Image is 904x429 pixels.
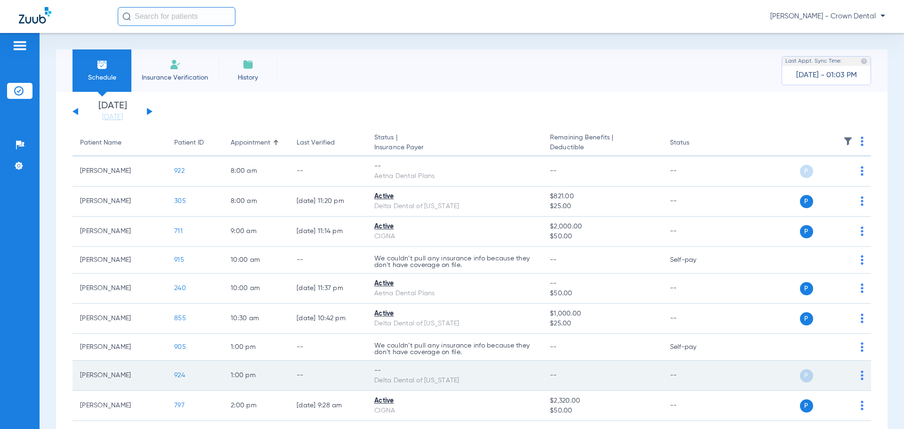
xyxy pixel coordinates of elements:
[374,289,535,299] div: Aetna Dental Plans
[73,334,167,361] td: [PERSON_NAME]
[861,166,864,176] img: group-dot-blue.svg
[80,73,124,82] span: Schedule
[861,196,864,206] img: group-dot-blue.svg
[800,312,813,325] span: P
[374,319,535,329] div: Delta Dental of [US_STATE]
[861,283,864,293] img: group-dot-blue.svg
[174,372,185,379] span: 924
[374,255,535,268] p: We couldn’t pull any insurance info because they don’t have coverage on file.
[374,232,535,242] div: CIGNA
[289,334,367,361] td: --
[374,143,535,153] span: Insurance Payer
[12,40,27,51] img: hamburger-icon
[662,361,726,391] td: --
[861,137,864,146] img: group-dot-blue.svg
[223,391,289,421] td: 2:00 PM
[73,186,167,217] td: [PERSON_NAME]
[796,71,857,80] span: [DATE] - 01:03 PM
[223,156,289,186] td: 8:00 AM
[174,198,186,204] span: 305
[297,138,335,148] div: Last Verified
[289,156,367,186] td: --
[374,309,535,319] div: Active
[662,156,726,186] td: --
[122,12,131,21] img: Search Icon
[374,342,535,356] p: We couldn’t pull any insurance info because they don’t have coverage on file.
[174,257,184,263] span: 915
[861,314,864,323] img: group-dot-blue.svg
[297,138,359,148] div: Last Verified
[800,195,813,208] span: P
[550,396,654,406] span: $2,320.00
[550,372,557,379] span: --
[174,168,185,174] span: 922
[550,222,654,232] span: $2,000.00
[662,247,726,274] td: Self-pay
[662,130,726,156] th: Status
[662,391,726,421] td: --
[861,227,864,236] img: group-dot-blue.svg
[861,371,864,380] img: group-dot-blue.svg
[374,366,535,376] div: --
[374,406,535,416] div: CIGNA
[662,274,726,304] td: --
[374,162,535,171] div: --
[861,342,864,352] img: group-dot-blue.svg
[174,344,186,350] span: 905
[223,217,289,247] td: 9:00 AM
[550,202,654,211] span: $25.00
[289,217,367,247] td: [DATE] 11:14 PM
[174,315,186,322] span: 855
[662,186,726,217] td: --
[73,391,167,421] td: [PERSON_NAME]
[174,138,204,148] div: Patient ID
[231,138,282,148] div: Appointment
[785,57,842,66] span: Last Appt. Sync Time:
[73,156,167,186] td: [PERSON_NAME]
[800,399,813,413] span: P
[231,138,270,148] div: Appointment
[857,384,904,429] iframe: Chat Widget
[223,247,289,274] td: 10:00 AM
[289,186,367,217] td: [DATE] 11:20 PM
[289,304,367,334] td: [DATE] 10:42 PM
[550,257,557,263] span: --
[550,279,654,289] span: --
[223,186,289,217] td: 8:00 AM
[550,232,654,242] span: $50.00
[374,396,535,406] div: Active
[73,361,167,391] td: [PERSON_NAME]
[97,59,108,70] img: Schedule
[174,228,183,235] span: 711
[73,247,167,274] td: [PERSON_NAME]
[662,304,726,334] td: --
[84,113,141,122] a: [DATE]
[169,59,181,70] img: Manual Insurance Verification
[223,361,289,391] td: 1:00 PM
[223,334,289,361] td: 1:00 PM
[242,59,254,70] img: History
[84,101,141,122] li: [DATE]
[174,138,216,148] div: Patient ID
[662,217,726,247] td: --
[770,12,885,21] span: [PERSON_NAME] - Crown Dental
[550,406,654,416] span: $50.00
[223,274,289,304] td: 10:00 AM
[289,361,367,391] td: --
[550,344,557,350] span: --
[19,7,51,24] img: Zuub Logo
[861,255,864,265] img: group-dot-blue.svg
[374,202,535,211] div: Delta Dental of [US_STATE]
[800,225,813,238] span: P
[73,217,167,247] td: [PERSON_NAME]
[550,319,654,329] span: $25.00
[861,58,867,65] img: last sync help info
[73,274,167,304] td: [PERSON_NAME]
[118,7,235,26] input: Search for patients
[73,304,167,334] td: [PERSON_NAME]
[550,143,654,153] span: Deductible
[800,165,813,178] span: P
[800,282,813,295] span: P
[367,130,542,156] th: Status |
